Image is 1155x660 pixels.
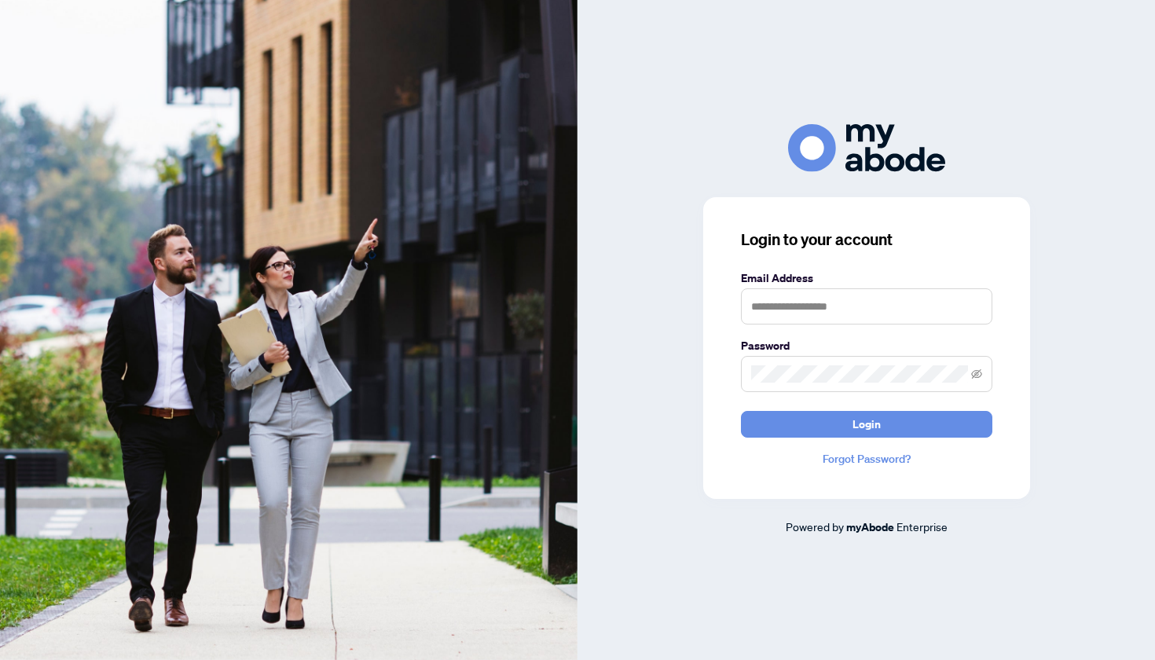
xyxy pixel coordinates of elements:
h3: Login to your account [741,229,992,251]
span: eye-invisible [971,368,982,379]
span: Enterprise [896,519,948,533]
button: Login [741,411,992,438]
label: Password [741,337,992,354]
a: Forgot Password? [741,450,992,467]
a: myAbode [846,519,894,536]
span: Powered by [786,519,844,533]
span: Login [852,412,881,437]
label: Email Address [741,269,992,287]
img: ma-logo [788,124,945,172]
